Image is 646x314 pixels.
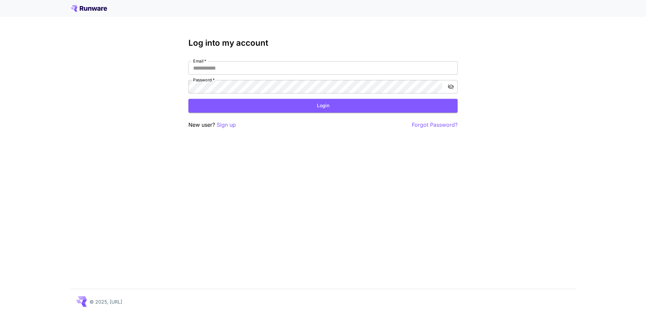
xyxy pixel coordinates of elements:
[188,38,458,48] h3: Log into my account
[89,298,122,305] p: © 2025, [URL]
[445,81,457,93] button: toggle password visibility
[188,99,458,113] button: Login
[193,58,206,64] label: Email
[217,121,236,129] button: Sign up
[412,121,458,129] button: Forgot Password?
[193,77,215,83] label: Password
[188,121,236,129] p: New user?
